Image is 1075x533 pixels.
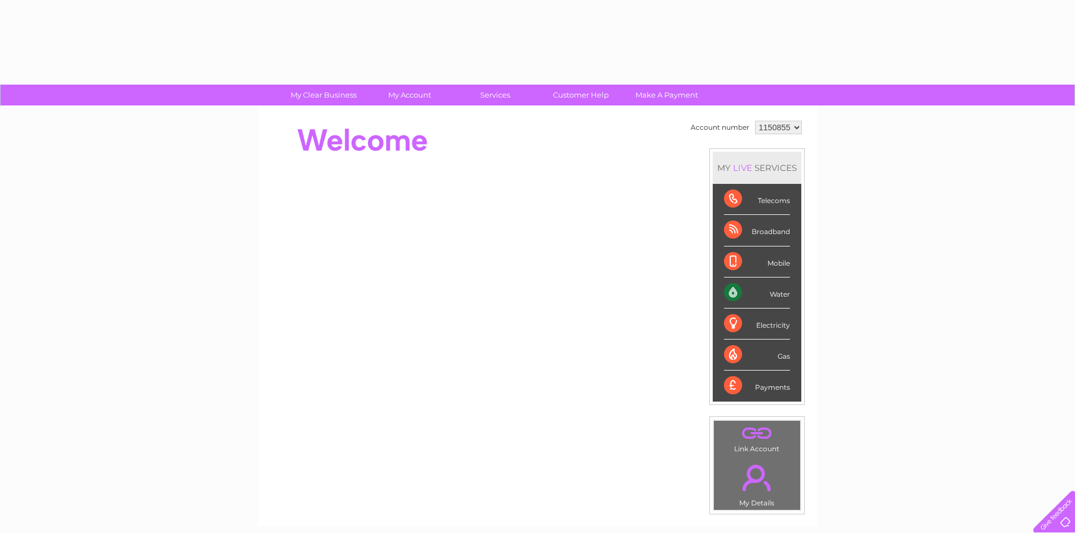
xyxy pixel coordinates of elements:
[449,85,542,105] a: Services
[713,152,801,184] div: MY SERVICES
[713,420,801,456] td: Link Account
[724,371,790,401] div: Payments
[724,215,790,246] div: Broadband
[620,85,713,105] a: Make A Payment
[363,85,456,105] a: My Account
[724,309,790,340] div: Electricity
[534,85,628,105] a: Customer Help
[713,455,801,510] td: My Details
[724,246,790,277] div: Mobile
[724,340,790,371] div: Gas
[717,458,797,497] a: .
[688,118,752,137] td: Account number
[724,277,790,309] div: Water
[731,162,754,173] div: LIVE
[724,184,790,215] div: Telecoms
[717,424,797,443] a: .
[277,85,370,105] a: My Clear Business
